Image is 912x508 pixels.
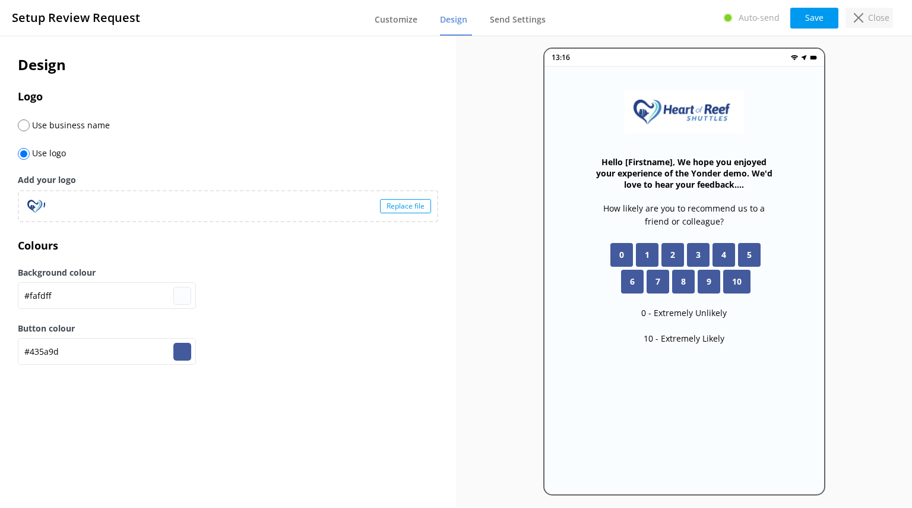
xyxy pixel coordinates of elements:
[644,332,724,345] p: 10 - Extremely Likely
[739,11,780,24] p: Auto-send
[790,8,838,29] button: Save
[681,275,686,288] span: 8
[630,275,635,288] span: 6
[696,248,701,261] span: 3
[670,248,675,261] span: 2
[791,54,798,61] img: wifi.png
[12,8,140,27] h3: Setup Review Request
[18,53,438,76] h2: Design
[645,248,650,261] span: 1
[18,88,438,105] h3: Logo
[380,199,431,213] div: Replace file
[18,322,438,335] label: Button colour
[625,90,743,132] img: 71-1756857821.png
[641,307,727,320] p: 0 - Extremely Unlikely
[747,248,752,261] span: 5
[868,11,889,24] p: Close
[18,266,438,279] label: Background colour
[721,248,726,261] span: 4
[18,237,438,254] h3: Colours
[810,54,817,61] img: battery.png
[592,156,777,190] h3: Hello [Firstname], We hope you enjoyed your experience of the Yonder demo. We'd love to hear your...
[619,248,624,261] span: 0
[592,202,777,229] p: How likely are you to recommend us to a friend or colleague?
[552,52,570,63] p: 13:16
[375,14,417,26] span: Customize
[800,54,807,61] img: near-me.png
[30,119,110,131] span: Use business name
[440,14,467,26] span: Design
[490,14,546,26] span: Send Settings
[655,275,660,288] span: 7
[707,275,711,288] span: 9
[18,173,438,187] label: Add your logo
[732,275,742,288] span: 10
[30,147,66,159] span: Use logo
